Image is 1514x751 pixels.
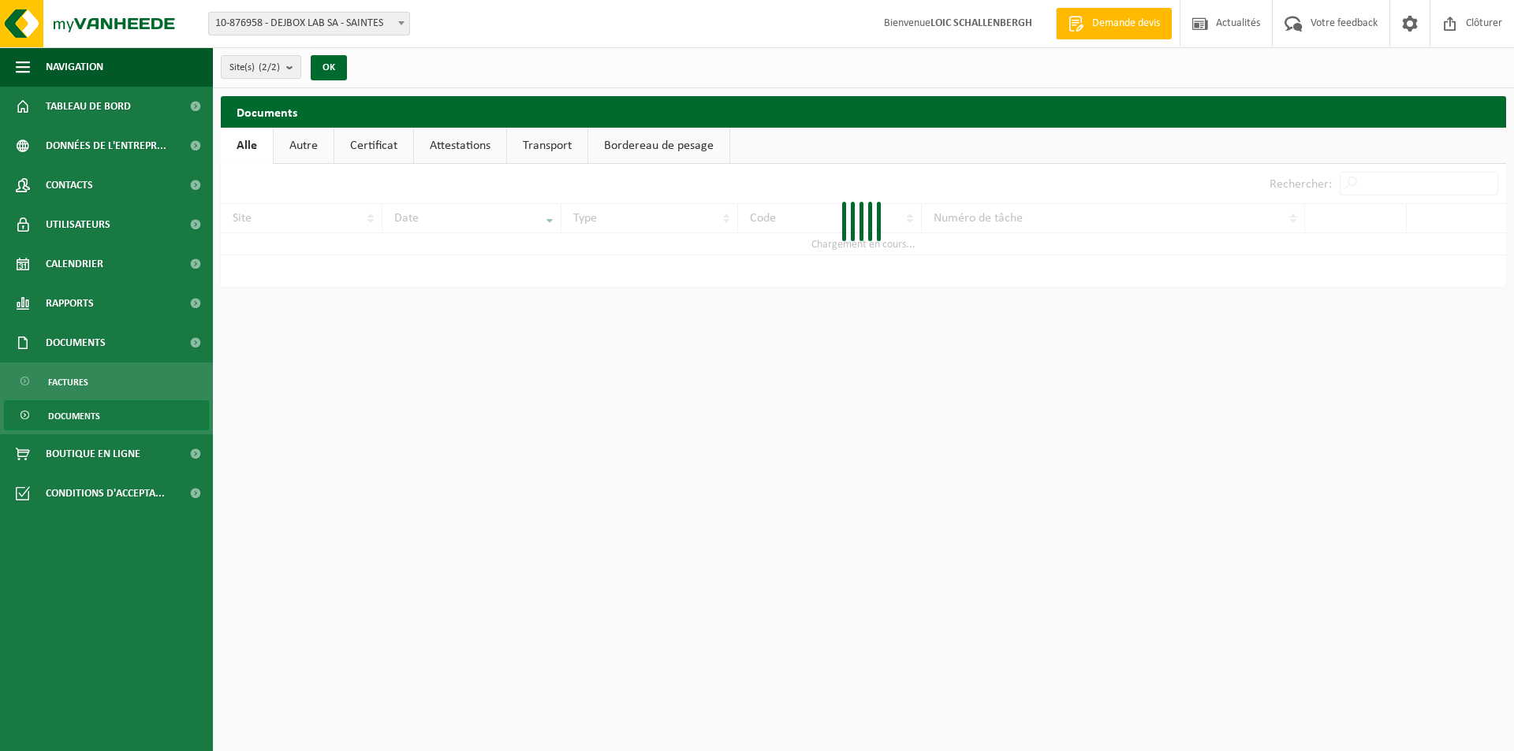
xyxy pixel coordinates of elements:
[46,87,131,126] span: Tableau de bord
[46,165,93,205] span: Contacts
[46,323,106,362] span: Documents
[274,128,334,164] a: Autre
[46,244,103,284] span: Calendrier
[1088,16,1164,32] span: Demande devis
[229,56,280,80] span: Site(s)
[221,96,1506,127] h2: Documents
[4,400,209,430] a: Documents
[930,17,1032,29] strong: LOIC SCHALLENBERGH
[311,55,347,80] button: OK
[209,13,409,35] span: 10-876958 - DEJBOX LAB SA - SAINTES
[4,366,209,396] a: Factures
[221,128,273,164] a: Alle
[208,12,410,35] span: 10-876958 - DEJBOX LAB SA - SAINTES
[259,62,280,72] count: (2/2)
[588,128,729,164] a: Bordereau de pesage
[414,128,506,164] a: Attestations
[48,367,88,397] span: Factures
[507,128,587,164] a: Transport
[46,205,110,244] span: Utilisateurs
[221,55,301,79] button: Site(s)(2/2)
[46,434,140,474] span: Boutique en ligne
[46,284,94,323] span: Rapports
[46,47,103,87] span: Navigation
[334,128,413,164] a: Certificat
[46,474,165,513] span: Conditions d'accepta...
[1056,8,1172,39] a: Demande devis
[46,126,166,165] span: Données de l'entrepr...
[48,401,100,431] span: Documents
